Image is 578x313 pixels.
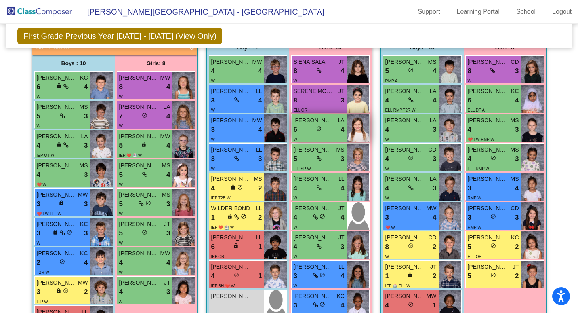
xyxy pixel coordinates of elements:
span: 3 [211,154,215,164]
span: 4 [433,212,436,223]
span: MW [427,204,437,212]
span: 4 [468,154,471,164]
span: do_not_disturb_alt [320,272,325,278]
span: [PERSON_NAME] [468,58,507,66]
span: W [211,79,215,83]
span: 3 [341,154,344,164]
span: 1 [211,212,215,223]
span: 2 [37,258,40,268]
span: 3 [294,300,297,311]
a: Support [412,6,446,18]
span: lock [233,243,238,249]
span: 3 [37,228,40,239]
a: Learning Portal [450,6,506,18]
span: LL [256,146,262,154]
span: IEP SP W [294,167,311,171]
span: [PERSON_NAME] [211,292,251,300]
span: ❤️ W [37,182,46,187]
span: do_not_disturb_alt [241,214,246,219]
span: MW [160,132,170,140]
span: 4 [258,125,262,135]
span: lock [227,214,233,219]
span: W [211,137,215,142]
span: IEP OR [211,254,225,259]
span: W [294,196,297,200]
span: 2 [515,271,519,281]
span: [PERSON_NAME] [468,116,507,125]
span: 4 [433,95,436,106]
span: [PERSON_NAME] [385,263,425,271]
span: [PERSON_NAME] [294,233,333,242]
span: WILDER BOND [211,204,251,212]
span: 5 [119,140,123,151]
span: 2 [433,271,436,281]
span: 2 [84,287,88,297]
span: LL [338,175,345,183]
span: do_not_disturb_alt [408,67,414,73]
span: MW [78,191,88,199]
span: MW [427,292,437,300]
span: 5 [294,154,297,164]
span: lock [230,184,236,190]
span: [PERSON_NAME] [37,220,76,228]
span: [PERSON_NAME] [385,116,425,125]
span: do_not_disturb_alt [142,112,147,118]
span: do_not_disturb_alt [59,259,65,264]
span: [PERSON_NAME] [211,233,251,242]
span: 3 [37,199,40,209]
span: W [211,108,215,112]
span: 4 [166,258,170,268]
span: ELL RMP W [468,167,489,171]
span: 4 [37,140,40,151]
span: lock [59,200,64,206]
span: [PERSON_NAME] [294,263,333,271]
div: Boys : 10 [32,55,115,71]
span: 3 [433,154,436,164]
span: KC [511,87,519,95]
span: do_not_disturb_alt [320,214,325,219]
span: W [294,254,297,259]
span: [PERSON_NAME] [294,175,333,183]
span: [PERSON_NAME] [119,103,159,111]
span: W [37,124,40,128]
span: IEP 🏥 ELL W [385,284,410,288]
span: 4 [211,66,215,76]
span: W [119,124,123,128]
span: ELL OR [468,254,482,259]
span: 4 [258,95,262,106]
span: LA [429,116,436,125]
span: 4 [166,111,170,121]
span: [PERSON_NAME] [385,292,425,300]
span: 6 [468,95,471,106]
span: 4 [433,66,436,76]
span: W [211,167,215,171]
span: LA [429,175,436,183]
span: [PERSON_NAME] [385,146,425,154]
span: [PERSON_NAME] [385,233,425,242]
span: 4 [341,300,344,311]
span: KC [337,292,344,300]
span: 8 [294,66,297,76]
span: MS [511,116,519,125]
span: 4 [341,271,344,281]
span: 5 [468,242,471,252]
span: CD [511,58,519,66]
span: [PERSON_NAME] [294,204,333,212]
span: KC [80,220,88,228]
span: MS [162,191,170,199]
span: LA [338,116,344,125]
span: do_not_disturb_alt [490,272,496,278]
span: [PERSON_NAME] [211,146,251,154]
span: W [37,241,40,245]
span: 4 [119,287,123,297]
span: 2 [258,183,262,193]
span: 6 [211,242,215,252]
span: do_not_disturb_alt [408,243,414,249]
span: 3 [211,95,215,106]
span: [PERSON_NAME] [385,87,425,95]
span: JT [164,279,170,287]
span: IEP BH ❤️ W [211,284,235,288]
span: 3 [515,66,519,76]
div: Girls: 8 [115,55,197,71]
span: lock [56,288,61,294]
